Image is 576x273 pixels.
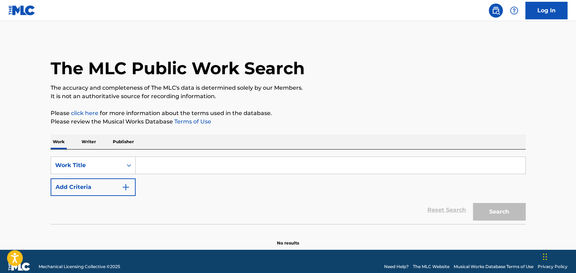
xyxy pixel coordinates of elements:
p: It is not an authoritative source for recording information. [51,92,526,101]
p: The accuracy and completeness of The MLC's data is determined solely by our Members. [51,84,526,92]
a: Public Search [489,4,503,18]
p: Writer [79,134,98,149]
img: 9d2ae6d4665cec9f34b9.svg [122,183,130,191]
img: search [492,6,500,15]
p: Please review the Musical Works Database [51,118,526,126]
h1: The MLC Public Work Search [51,58,305,79]
div: Help [507,4,521,18]
a: Terms of Use [173,118,211,125]
p: Publisher [111,134,136,149]
a: Privacy Policy [538,264,568,270]
p: No results [277,231,299,246]
p: Please for more information about the terms used in the database. [51,109,526,118]
div: Work Title [55,161,118,170]
a: The MLC Website [413,264,449,270]
form: Search Form [51,157,526,224]
a: Musical Works Database Terms of Use [454,264,533,270]
p: Work [51,134,67,149]
span: Mechanical Licensing Collective © 2025 [39,264,120,270]
a: Need Help? [384,264,409,270]
img: logo [8,262,30,271]
img: help [510,6,518,15]
iframe: Chat Widget [541,239,576,273]
button: Add Criteria [51,178,136,196]
div: Drag [543,246,547,267]
a: Log In [525,2,568,19]
img: MLC Logo [8,5,35,15]
a: click here [71,110,98,116]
